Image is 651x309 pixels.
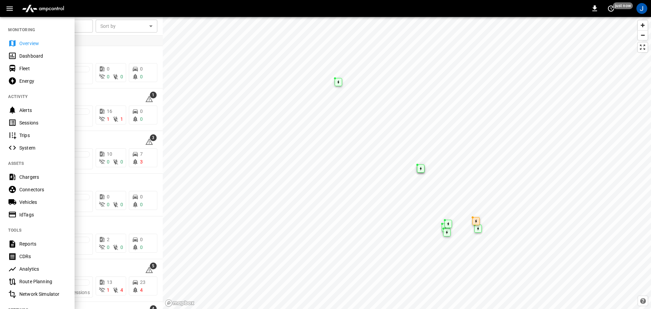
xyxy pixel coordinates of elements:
[19,291,66,297] div: Network Simulator
[19,132,66,139] div: Trips
[636,3,647,14] div: profile-icon
[19,119,66,126] div: Sessions
[613,2,633,9] span: just now
[606,3,616,14] button: set refresh interval
[19,40,66,47] div: Overview
[19,266,66,272] div: Analytics
[19,65,66,72] div: Fleet
[19,240,66,247] div: Reports
[19,107,66,114] div: Alerts
[19,78,66,84] div: Energy
[19,278,66,285] div: Route Planning
[19,199,66,206] div: Vehicles
[19,2,67,15] img: ampcontrol.io logo
[19,186,66,193] div: Connectors
[19,144,66,151] div: System
[19,211,66,218] div: IdTags
[19,174,66,180] div: Chargers
[19,53,66,59] div: Dashboard
[19,253,66,260] div: CDRs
